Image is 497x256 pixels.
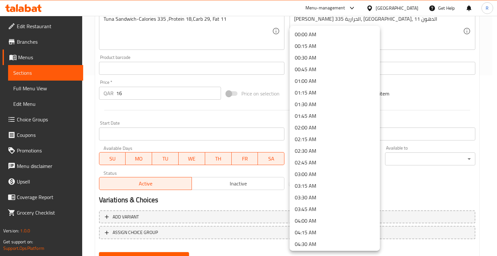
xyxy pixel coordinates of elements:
li: 04:00 AM [290,215,380,227]
li: 00:30 AM [290,52,380,63]
li: 03:15 AM [290,180,380,192]
li: 02:45 AM [290,157,380,168]
li: 01:15 AM [290,87,380,98]
li: 00:45 AM [290,63,380,75]
li: 03:30 AM [290,192,380,203]
li: 01:00 AM [290,75,380,87]
li: 02:00 AM [290,122,380,133]
li: 04:30 AM [290,238,380,250]
li: 03:00 AM [290,168,380,180]
li: 04:15 AM [290,227,380,238]
li: 01:30 AM [290,98,380,110]
li: 02:15 AM [290,133,380,145]
li: 01:45 AM [290,110,380,122]
li: 00:15 AM [290,40,380,52]
li: 02:30 AM [290,145,380,157]
li: 00:00 AM [290,28,380,40]
li: 03:45 AM [290,203,380,215]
